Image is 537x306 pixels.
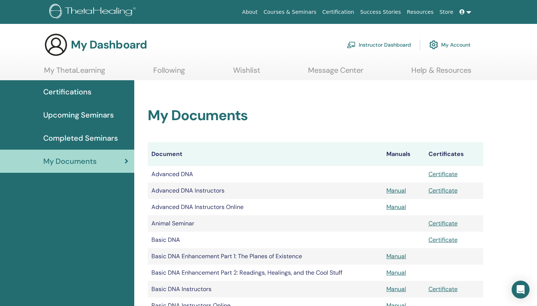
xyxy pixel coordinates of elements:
th: Manuals [383,142,425,166]
a: Success Stories [357,5,404,19]
a: Certificate [428,285,458,293]
img: generic-user-icon.jpg [44,33,68,57]
a: Manual [386,285,406,293]
a: Help & Resources [411,66,471,80]
a: Resources [404,5,437,19]
a: Store [437,5,456,19]
img: chalkboard-teacher.svg [347,41,356,48]
td: Advanced DNA [148,166,383,182]
a: Certificate [428,219,458,227]
a: Following [153,66,185,80]
a: About [239,5,260,19]
a: Manual [386,203,406,211]
span: Upcoming Seminars [43,109,114,121]
span: Certifications [43,86,91,97]
a: Certificate [428,236,458,244]
td: Basic DNA Instructors [148,281,383,297]
div: Open Intercom Messenger [512,281,530,299]
h2: My Documents [148,107,483,124]
td: Basic DNA [148,232,383,248]
th: Certificates [425,142,484,166]
td: Advanced DNA Instructors Online [148,199,383,215]
span: My Documents [43,156,97,167]
a: Manual [386,252,406,260]
a: Instructor Dashboard [347,37,411,53]
a: Certification [319,5,357,19]
td: Basic DNA Enhancement Part 1: The Planes of Existence [148,248,383,265]
td: Advanced DNA Instructors [148,182,383,199]
a: Manual [386,269,406,277]
a: Manual [386,187,406,194]
td: Basic DNA Enhancement Part 2: Readings, Healings, and the Cool Stuff [148,265,383,281]
span: Completed Seminars [43,132,118,144]
h3: My Dashboard [71,38,147,51]
th: Document [148,142,383,166]
a: Courses & Seminars [261,5,320,19]
a: My ThetaLearning [44,66,105,80]
img: cog.svg [429,38,438,51]
img: logo.png [49,4,138,21]
a: Wishlist [233,66,260,80]
a: Certificate [428,170,458,178]
a: My Account [429,37,471,53]
a: Message Center [308,66,363,80]
a: Certificate [428,187,458,194]
td: Animal Seminar [148,215,383,232]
